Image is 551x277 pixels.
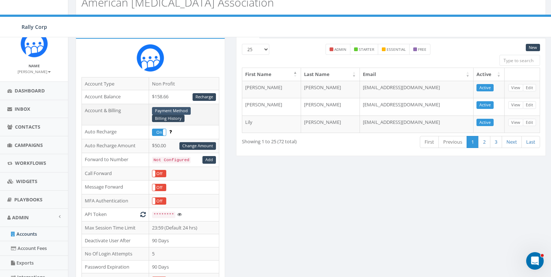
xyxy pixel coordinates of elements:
td: Auto Recharge Amount [82,139,149,153]
div: OnOff [152,184,166,191]
label: Off [152,198,166,204]
td: Forward to Number [82,153,149,167]
label: On [152,129,166,136]
a: Recharge [193,93,216,101]
span: Contacts [15,124,40,130]
td: $158.66 [149,90,219,104]
small: essential [387,47,406,52]
a: View [508,84,523,92]
td: [EMAIL_ADDRESS][DOMAIN_NAME] [360,81,474,98]
span: Campaigns [15,142,43,148]
td: Max Session Time Limit [82,221,149,234]
td: $50.00 [149,139,219,153]
a: 1 [467,136,479,148]
th: Last Name: activate to sort column ascending [301,68,360,81]
label: Off [152,184,166,191]
th: First Name: activate to sort column descending [242,68,301,81]
input: Type to search [499,55,540,66]
a: Change Amount [179,142,216,150]
div: OnOff [152,197,166,205]
td: [PERSON_NAME] [242,98,301,115]
a: Active [476,101,494,109]
a: Next [502,136,522,148]
div: OnOff [152,129,166,136]
td: Call Forward [82,167,149,181]
small: free [418,47,426,52]
td: Deactivate User After [82,234,149,247]
a: Billing History [152,115,185,122]
td: [PERSON_NAME] [301,81,360,98]
code: Not Configured [152,157,191,163]
td: 90 Days [149,260,219,273]
td: Account Type [82,77,149,90]
iframe: Intercom live chat [526,252,544,270]
a: Edit [523,101,536,109]
td: No Of Login Attempts [82,247,149,261]
small: [PERSON_NAME] [18,69,51,74]
td: Account Balance [82,90,149,104]
a: Active [476,119,494,126]
td: [PERSON_NAME] [301,98,360,115]
small: starter [359,47,374,52]
a: 2 [478,136,490,148]
span: Admin [12,214,29,221]
a: Payment Method [152,107,191,115]
td: 90 Days [149,234,219,247]
a: View [508,119,523,126]
a: Add [202,156,216,164]
a: Last [521,136,540,148]
td: 23:59 (Default 24 hrs) [149,221,219,234]
td: 5 [149,247,219,261]
td: [PERSON_NAME] [242,81,301,98]
img: Icon_1.png [20,30,48,57]
small: admin [334,47,346,52]
td: Non Profit [149,77,219,90]
label: Off [152,170,166,177]
td: Password Expiration [82,260,149,273]
th: Email: activate to sort column ascending [360,68,474,81]
small: Name [28,63,40,68]
a: View [508,101,523,109]
a: New [526,44,540,52]
span: Dashboard [15,87,45,94]
a: Edit [523,119,536,126]
td: Account & Billing [82,104,149,125]
td: Auto Recharge [82,125,149,139]
td: [PERSON_NAME] [301,115,360,133]
img: Rally_Corp_Icon.png [137,44,164,72]
td: API Token [82,208,149,221]
span: Enable to prevent campaign failure. [169,128,172,135]
a: First [420,136,439,148]
a: 3 [490,136,502,148]
span: Rally Corp [22,23,47,30]
a: Active [476,84,494,92]
a: Previous [438,136,467,148]
th: Active: activate to sort column ascending [474,68,505,81]
td: MFA Authentication [82,194,149,208]
span: Workflows [15,160,46,166]
span: Playbooks [14,196,42,203]
a: Edit [523,84,536,92]
span: Inbox [15,106,30,112]
td: [EMAIL_ADDRESS][DOMAIN_NAME] [360,98,474,115]
a: [PERSON_NAME] [18,68,51,75]
td: Message Forward [82,181,149,194]
div: OnOff [152,170,166,177]
div: Showing 1 to 25 (72 total) [242,135,360,145]
td: [EMAIL_ADDRESS][DOMAIN_NAME] [360,115,474,133]
td: Lily [242,115,301,133]
i: Generate New Token [140,212,146,217]
span: Widgets [16,178,37,185]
